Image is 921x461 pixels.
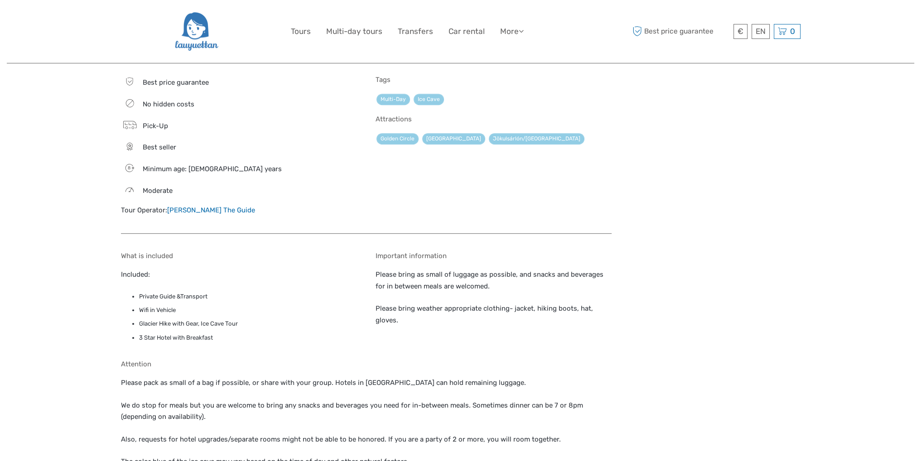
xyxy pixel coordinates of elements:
[376,252,612,260] h5: Important information
[448,25,485,38] a: Car rental
[376,76,612,84] h5: Tags
[122,165,135,171] span: 8
[631,24,731,39] span: Best price guarantee
[376,133,419,144] a: Golden Circle
[121,377,612,389] p: Please pack as small of a bag if possible, or share with your group. Hotels in [GEOGRAPHIC_DATA] ...
[121,252,357,260] h5: What is included
[376,94,410,105] a: Multi-Day
[414,94,444,105] a: Ice Cave
[121,360,612,368] h5: Attention
[376,303,612,326] p: Please bring weather appropriate clothing- jacket, hiking boots, hat, gloves.
[121,434,612,446] p: Also, requests for hotel upgrades/separate rooms might not be able to be honored. If you are a pa...
[143,165,282,173] span: Minimum age: [DEMOGRAPHIC_DATA] years
[422,133,485,144] a: [GEOGRAPHIC_DATA]
[139,305,357,315] li: Wifi in Vehicle
[143,187,173,195] span: Moderate
[376,269,612,292] p: Please bring as small of luggage as possible, and snacks and beverages for in between meals are w...
[752,24,770,39] div: EN
[326,25,382,38] a: Multi-day tours
[500,25,524,38] a: More
[121,400,612,423] p: We do stop for meals but you are welcome to bring any snacks and beverages you need for in-betwee...
[139,319,357,329] li: Glacier Hike with Gear, Ice Cave Tour
[143,78,209,86] span: Best price guarantee
[398,25,433,38] a: Transfers
[291,25,311,38] a: Tours
[789,27,796,36] span: 0
[13,16,102,23] p: We're away right now. Please check back later!
[489,133,584,144] a: Jökulsárlón/[GEOGRAPHIC_DATA]
[376,115,612,123] h5: Attractions
[738,27,743,36] span: €
[121,206,357,215] div: Tour Operator:
[139,333,357,343] li: 3 Star Hotel with Breakfast
[167,206,255,214] a: [PERSON_NAME] The Guide
[143,122,168,130] span: Pick-Up
[143,100,194,108] span: No hidden costs
[139,292,357,302] li: Private Guide &Transport
[174,7,218,56] img: 2954-36deae89-f5b4-4889-ab42-60a468582106_logo_big.png
[143,143,176,151] span: Best seller
[121,269,357,281] p: Included:
[104,14,115,25] button: Open LiveChat chat widget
